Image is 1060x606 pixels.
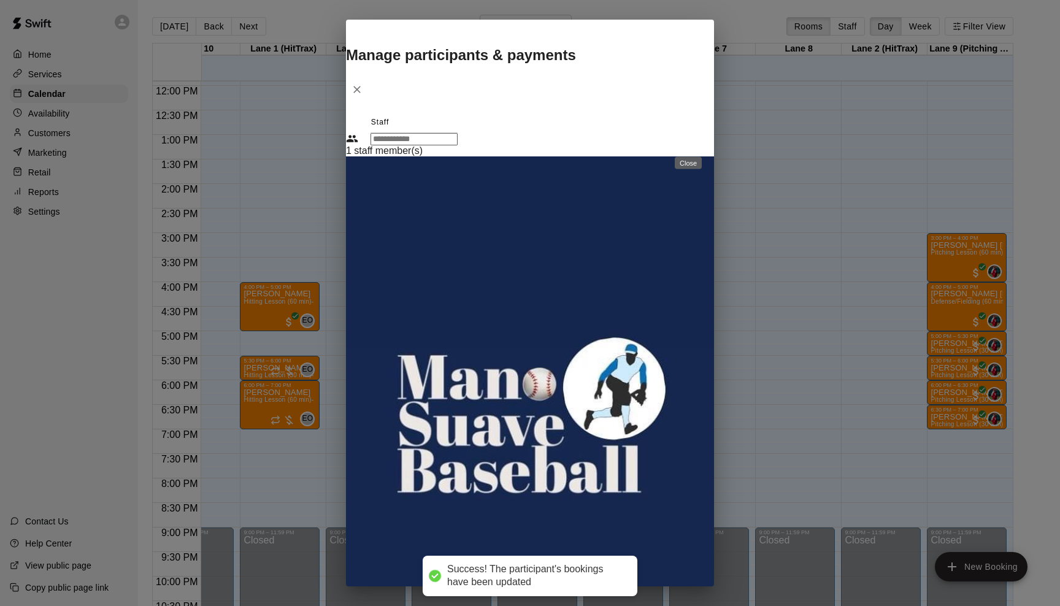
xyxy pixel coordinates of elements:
[371,113,389,132] span: Staff
[371,132,458,145] div: Search staff
[447,563,625,589] div: Success! The participant's bookings have been updated
[346,132,358,145] svg: Staff
[675,157,702,169] div: Close
[346,145,423,156] span: 1 staff member(s)
[346,79,368,101] button: Close
[346,47,714,64] p: Manage participants & payments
